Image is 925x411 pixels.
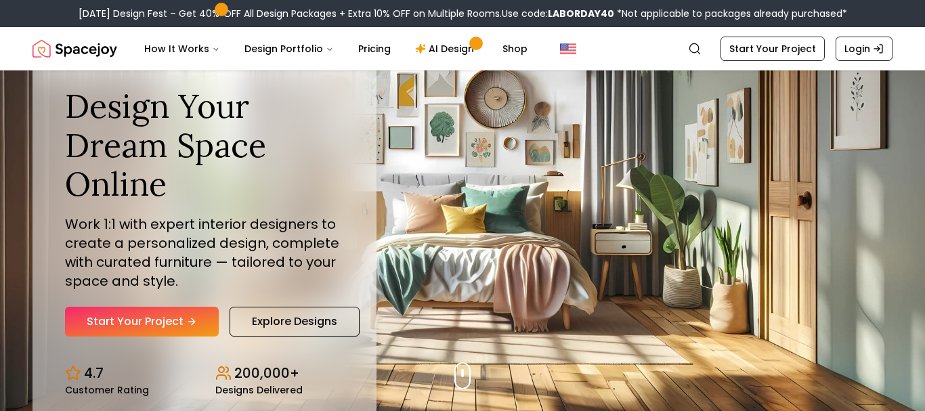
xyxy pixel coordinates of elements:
[65,215,344,290] p: Work 1:1 with expert interior designers to create a personalized design, complete with curated fu...
[33,35,117,62] img: Spacejoy Logo
[614,7,847,20] span: *Not applicable to packages already purchased*
[548,7,614,20] b: LABORDAY40
[720,37,825,61] a: Start Your Project
[79,7,847,20] div: [DATE] Design Fest – Get 40% OFF All Design Packages + Extra 10% OFF on Multiple Rooms.
[404,35,489,62] a: AI Design
[133,35,538,62] nav: Main
[234,364,299,383] p: 200,000+
[230,307,360,337] a: Explore Designs
[33,35,117,62] a: Spacejoy
[492,35,538,62] a: Shop
[65,385,149,395] small: Customer Rating
[65,307,219,337] a: Start Your Project
[33,27,892,70] nav: Global
[65,353,344,395] div: Design stats
[215,385,303,395] small: Designs Delivered
[502,7,614,20] span: Use code:
[836,37,892,61] a: Login
[560,41,576,57] img: United States
[133,35,231,62] button: How It Works
[234,35,345,62] button: Design Portfolio
[84,364,104,383] p: 4.7
[65,87,344,204] h1: Design Your Dream Space Online
[347,35,402,62] a: Pricing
